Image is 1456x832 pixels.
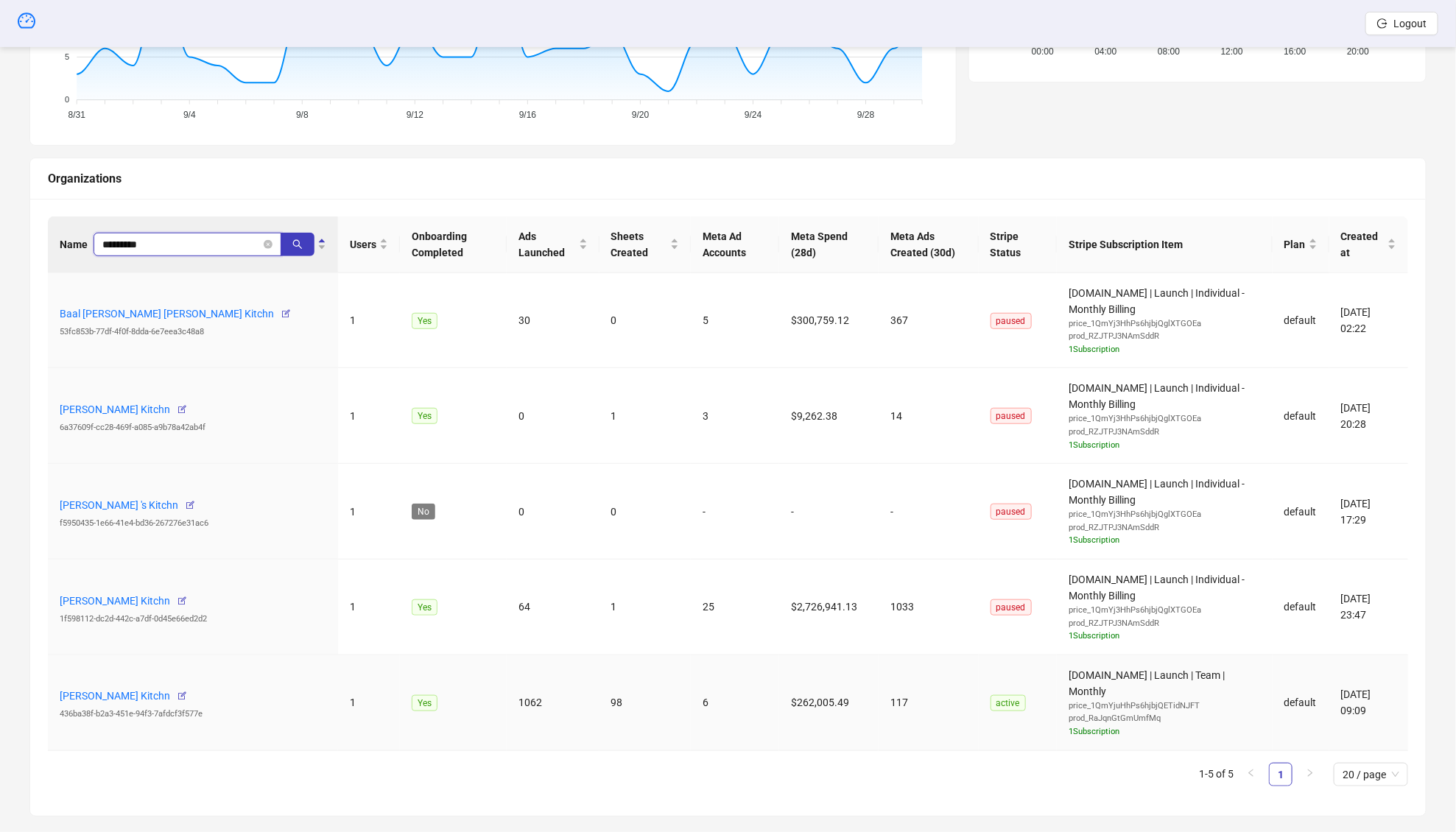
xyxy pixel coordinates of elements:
span: Yes [412,313,437,329]
span: dashboard [18,12,35,29]
td: 1 [599,560,691,655]
div: price_1QmYj3HhPs6hjbjQglXTGOEa [1069,508,1260,521]
td: 1 [338,560,400,655]
tspan: 16:00 [1284,46,1306,56]
button: left [1239,763,1263,786]
span: active [991,695,1026,711]
div: 53fc853b-77df-4f0f-8dda-6e7eea3c48a8 [60,325,326,339]
li: Next Page [1298,763,1322,786]
tspan: 0 [65,95,69,104]
span: paused [991,408,1032,424]
span: [DOMAIN_NAME] | Launch | Individual - Monthly Billing [1069,382,1260,451]
td: 64 [507,560,599,655]
tspan: 9/8 [296,109,309,119]
div: prod_RZJTPJ3NAmSddR [1069,521,1260,535]
td: 1 [599,368,691,464]
td: 1062 [507,655,599,751]
div: 1 Subscription [1069,534,1260,547]
span: Ads Launched [518,228,575,261]
div: 1 Subscription [1069,630,1260,643]
span: [DOMAIN_NAME] | Launch | Individual - Monthly Billing [1069,574,1260,643]
a: [PERSON_NAME] Kitchn [60,690,170,702]
a: 1 [1270,764,1292,786]
td: [DATE] 17:29 [1329,464,1408,560]
td: $9,262.38 [779,368,879,464]
div: 25 [703,599,767,615]
div: prod_RaJqnGtGmUmfMq [1069,712,1260,725]
td: [DATE] 23:47 [1329,560,1408,655]
td: 98 [599,655,691,751]
span: [DOMAIN_NAME] | Launch | Team | Monthly [1069,669,1260,738]
tspan: 5 [65,52,69,61]
div: 367 [890,312,967,328]
li: 1-5 of 5 [1199,763,1234,786]
td: [DATE] 20:28 [1329,368,1408,464]
td: 0 [507,368,599,464]
tspan: 9/16 [519,109,537,119]
div: price_1QmYjuHhPs6hjbjQETidNJFT [1069,699,1260,713]
div: 6a37609f-cc28-469f-a085-a9b78a42ab4f [60,421,326,434]
td: [DATE] 09:09 [1329,655,1408,751]
span: paused [991,313,1032,329]
td: $300,759.12 [779,273,879,369]
td: 0 [599,464,691,560]
span: paused [991,504,1032,520]
span: logout [1377,18,1388,29]
td: 1 [338,464,400,560]
th: Ads Launched [507,216,599,273]
tspan: 12:00 [1221,46,1243,56]
tspan: 8/31 [68,109,86,119]
th: Users [338,216,400,273]
li: Previous Page [1239,763,1263,786]
th: Sheets Created [599,216,691,273]
th: Meta Ads Created (30d) [879,216,979,273]
td: default [1273,560,1329,655]
span: [DOMAIN_NAME] | Launch | Individual - Monthly Billing [1069,478,1260,547]
span: search [292,239,303,250]
th: Created at [1329,216,1408,273]
div: 6 [703,694,767,711]
div: 436ba38f-b2a3-451e-94f3-7afdcf3f577e [60,708,326,721]
a: [PERSON_NAME] Kitchn [60,595,170,607]
td: 1 [338,368,400,464]
div: 1 Subscription [1069,725,1260,738]
span: Yes [412,695,437,711]
td: $2,726,941.13 [779,560,879,655]
div: 117 [890,694,967,711]
td: default [1273,368,1329,464]
button: Logout [1365,12,1438,35]
td: 0 [507,464,599,560]
span: 20 / page [1343,764,1399,786]
div: price_1QmYj3HhPs6hjbjQglXTGOEa [1069,317,1260,331]
div: prod_RZJTPJ3NAmSddR [1069,617,1260,630]
th: Meta Spend (28d) [779,216,879,273]
span: Sheets Created [611,228,667,261]
div: 1 Subscription [1069,439,1260,452]
a: Baal [PERSON_NAME] [PERSON_NAME] Kitchn [60,308,274,320]
div: - [703,504,767,520]
tspan: 9/28 [857,109,875,119]
tspan: 20:00 [1347,46,1369,56]
span: No [412,504,435,520]
tspan: 9/4 [183,109,196,119]
span: Logout [1393,18,1427,29]
span: [DOMAIN_NAME] | Launch | Individual - Monthly Billing [1069,287,1260,356]
div: 1 Subscription [1069,343,1260,356]
th: Plan [1273,216,1329,273]
span: Created at [1341,228,1385,261]
div: - [890,504,967,520]
span: paused [991,599,1032,616]
div: 14 [890,408,967,424]
button: close-circle [264,240,272,249]
tspan: 04:00 [1095,46,1117,56]
td: 1 [338,655,400,751]
div: f5950435-1e66-41e4-bd36-267276e31ac6 [60,517,326,530]
div: 5 [703,312,767,328]
th: Meta Ad Accounts [691,216,779,273]
span: Yes [412,408,437,424]
a: [PERSON_NAME] Kitchn [60,403,170,415]
td: default [1273,655,1329,751]
button: right [1298,763,1322,786]
td: 0 [599,273,691,369]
